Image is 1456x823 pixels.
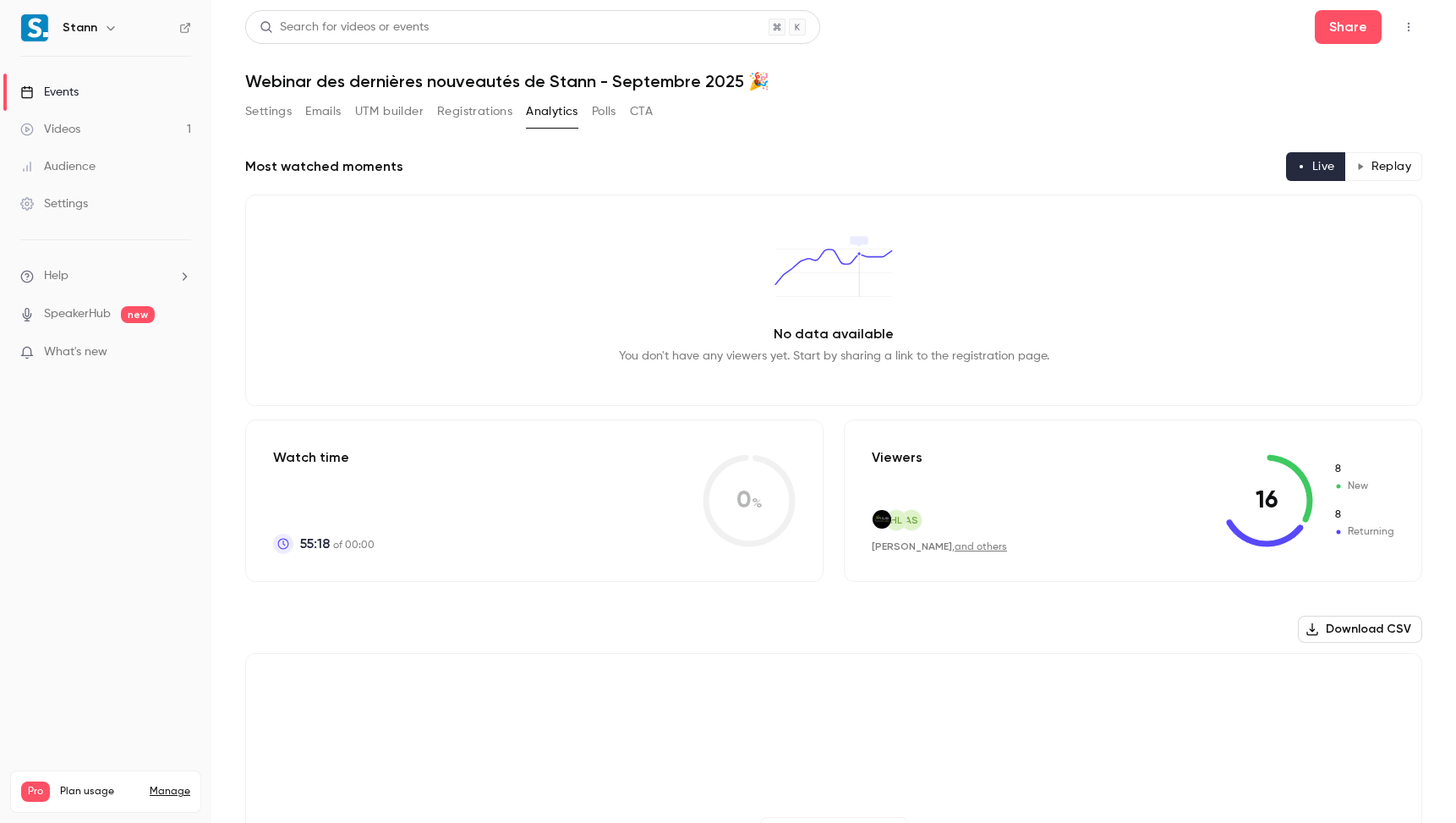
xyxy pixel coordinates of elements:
span: Returning [1333,524,1394,540]
button: Download CSV [1298,616,1422,643]
button: CTA [630,98,653,125]
img: Stann [21,14,48,41]
h2: Most watched moments [245,156,403,177]
a: and others [955,542,1007,552]
p: of 00:00 [300,534,375,554]
button: Polls [592,98,616,125]
span: Plan usage [60,785,140,798]
div: Events [20,84,79,101]
button: UTM builder [355,98,424,125]
button: Share [1315,10,1382,44]
h6: Stann [63,19,97,36]
span: 55:18 [300,534,330,554]
div: Search for videos or events [260,19,429,36]
span: Help [44,267,68,285]
button: Analytics [526,98,578,125]
li: help-dropdown-opener [20,267,191,285]
span: Pro [21,782,50,802]
span: New [1333,462,1394,477]
a: SpeakerHub [44,305,111,323]
button: Settings [245,98,292,125]
div: Videos [20,121,80,138]
p: Viewers [872,447,922,468]
span: HL [890,513,902,528]
img: xpulse.fr [873,510,891,529]
span: New [1333,479,1394,494]
span: [PERSON_NAME] [872,540,952,552]
p: You don't have any viewers yet. Start by sharing a link to the registration page. [619,348,1049,365]
div: Audience [20,158,96,175]
span: AS [905,513,918,528]
iframe: Noticeable Trigger [171,345,191,360]
div: , [872,540,1007,554]
p: No data available [774,324,894,344]
span: new [121,306,155,323]
button: Registrations [437,98,512,125]
p: Watch time [273,447,375,468]
h1: Webinar des dernières nouveautés de Stann - Septembre 2025 🎉 [245,71,1422,91]
span: What's new [44,343,107,361]
button: Live [1286,152,1346,181]
a: Manage [150,785,190,798]
div: Settings [20,195,88,212]
button: Replay [1345,152,1422,181]
span: Returning [1333,508,1394,523]
button: Emails [305,98,341,125]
